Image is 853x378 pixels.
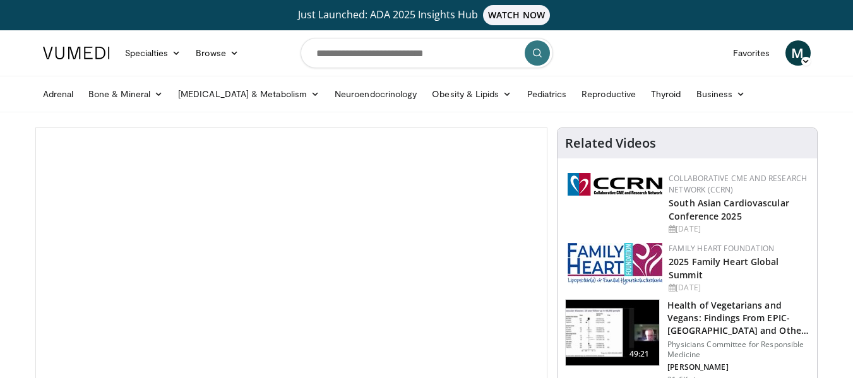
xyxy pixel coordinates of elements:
div: [DATE] [669,223,807,235]
img: 96363db5-6b1b-407f-974b-715268b29f70.jpeg.150x105_q85_autocrop_double_scale_upscale_version-0.2.jpg [568,243,662,285]
a: Neuroendocrinology [327,81,424,107]
p: Physicians Committee for Responsible Medicine [667,340,809,360]
a: Family Heart Foundation [669,243,774,254]
a: Specialties [117,40,189,66]
a: M [785,40,811,66]
div: [DATE] [669,282,807,293]
h4: Related Videos [565,136,656,151]
span: 49:21 [624,348,655,360]
span: WATCH NOW [483,5,550,25]
a: Business [689,81,753,107]
a: Pediatrics [520,81,575,107]
a: Bone & Mineral [81,81,170,107]
a: Obesity & Lipids [424,81,519,107]
a: Reproductive [574,81,643,107]
img: a04ee3ba-8487-4636-b0fb-5e8d268f3737.png.150x105_q85_autocrop_double_scale_upscale_version-0.2.png [568,173,662,196]
a: Thyroid [643,81,689,107]
a: South Asian Cardiovascular Conference 2025 [669,197,789,222]
a: Browse [188,40,246,66]
a: 2025 Family Heart Global Summit [669,256,778,281]
img: 606f2b51-b844-428b-aa21-8c0c72d5a896.150x105_q85_crop-smart_upscale.jpg [566,300,659,365]
a: Favorites [725,40,778,66]
h3: Health of Vegetarians and Vegans: Findings From EPIC-[GEOGRAPHIC_DATA] and Othe… [667,299,809,337]
a: Adrenal [35,81,81,107]
p: [PERSON_NAME] [667,362,809,372]
a: Collaborative CME and Research Network (CCRN) [669,173,807,195]
a: Just Launched: ADA 2025 Insights HubWATCH NOW [45,5,809,25]
img: VuMedi Logo [43,47,110,59]
input: Search topics, interventions [301,38,553,68]
a: [MEDICAL_DATA] & Metabolism [170,81,327,107]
